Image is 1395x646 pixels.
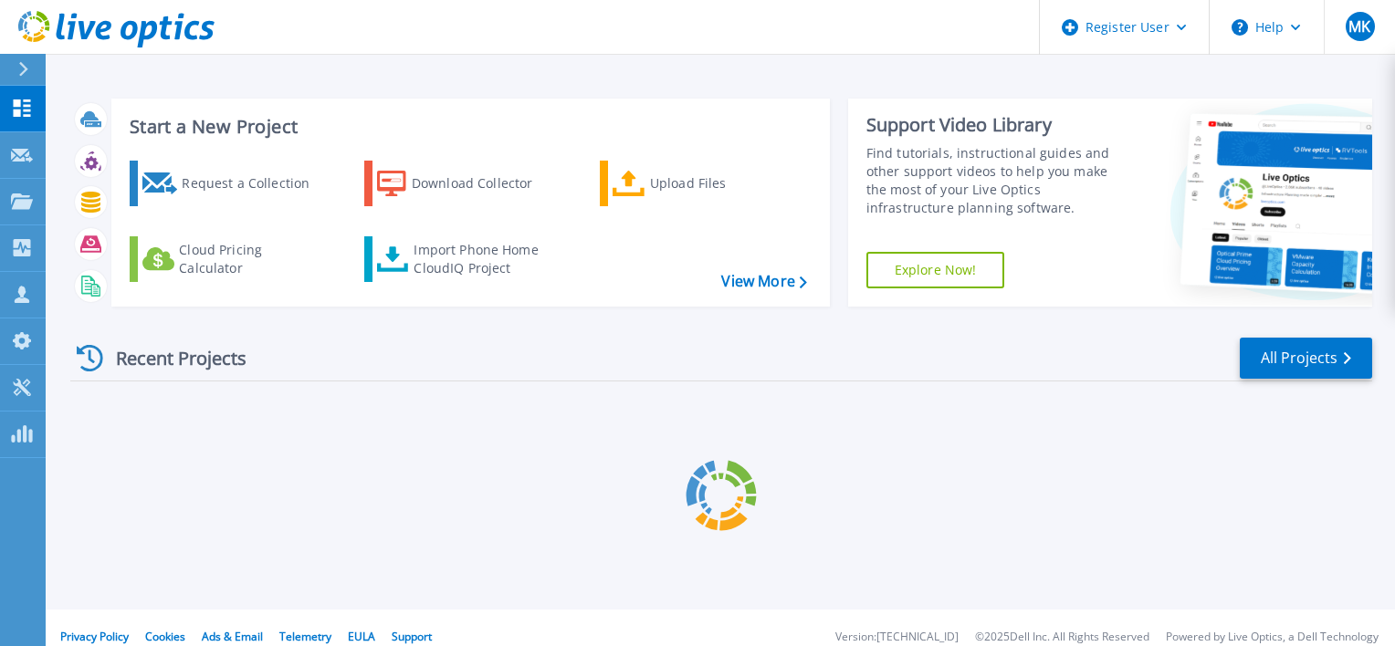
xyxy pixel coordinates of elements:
li: Powered by Live Optics, a Dell Technology [1166,631,1379,643]
div: Import Phone Home CloudIQ Project [414,241,556,277]
a: Download Collector [364,161,568,206]
a: Telemetry [279,629,331,644]
a: All Projects [1240,338,1372,379]
li: Version: [TECHNICAL_ID] [835,631,959,643]
div: Recent Projects [70,336,271,380]
a: Cloud Pricing Calculator [130,236,333,282]
h3: Start a New Project [130,117,806,137]
div: Support Video Library [866,113,1129,137]
div: Request a Collection [182,165,328,202]
a: Upload Files [600,161,803,206]
a: Cookies [145,629,185,644]
div: Cloud Pricing Calculator [179,241,325,277]
div: Upload Files [650,165,796,202]
span: MK [1348,19,1370,34]
li: © 2025 Dell Inc. All Rights Reserved [975,631,1149,643]
a: Privacy Policy [60,629,129,644]
a: Request a Collection [130,161,333,206]
a: Explore Now! [866,252,1005,288]
a: Support [392,629,432,644]
div: Download Collector [412,165,558,202]
a: Ads & Email [202,629,263,644]
a: View More [721,273,806,290]
div: Find tutorials, instructional guides and other support videos to help you make the most of your L... [866,144,1129,217]
a: EULA [348,629,375,644]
